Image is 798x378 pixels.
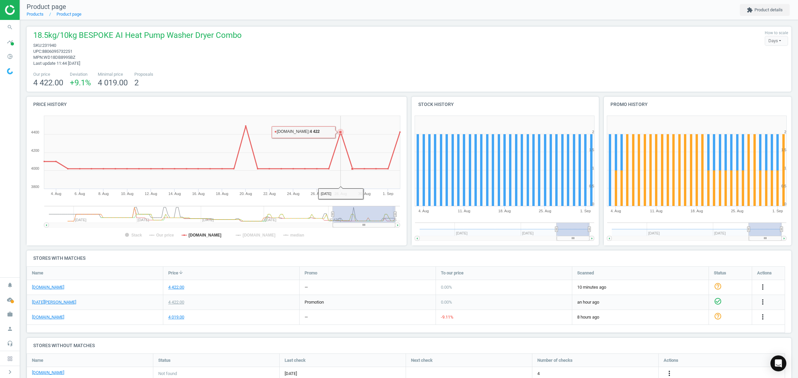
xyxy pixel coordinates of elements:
span: Actions [664,357,678,363]
span: Our price [33,71,63,77]
a: [DOMAIN_NAME] [32,284,64,290]
a: Products [27,12,44,17]
div: 4 422.00 [168,284,184,290]
tspan: 11. Aug [650,209,662,213]
tspan: 26. Aug [311,192,323,196]
i: check_circle_outline [714,297,722,305]
span: Proposals [134,71,153,77]
text: 2 [592,130,594,134]
text: 4400 [31,130,39,134]
span: 10 minutes ago [577,284,704,290]
tspan: 4. Aug [611,209,621,213]
img: wGWNvw8QSZomAAAAABJRU5ErkJggg== [7,68,13,74]
i: arrow_downward [178,270,184,275]
span: Last update 11:44 [DATE] [33,61,80,66]
div: 4 422.00 [168,299,184,305]
span: To our price [441,270,464,276]
a: [DATE][PERSON_NAME] [32,299,76,305]
a: [DOMAIN_NAME] [32,370,64,376]
span: Scanned [577,270,594,276]
tspan: 10. Aug [121,192,133,196]
tspan: 30. Aug [358,192,370,196]
span: Name [32,357,43,363]
h4: Stores with matches [27,250,791,266]
tspan: 22. Aug [263,192,276,196]
span: Number of checks [537,357,573,363]
span: promotion [305,300,324,305]
span: [DATE] [285,371,401,377]
span: sku : [33,43,42,48]
div: Days [765,36,788,46]
text: 4200 [31,148,39,152]
span: Promo [305,270,317,276]
tspan: [DOMAIN_NAME] [243,233,276,237]
span: upc : [33,49,42,54]
tspan: 14. Aug [169,192,181,196]
text: 0.5 [589,184,594,188]
div: — [305,284,308,290]
i: more_vert [759,313,767,321]
tspan: 1. Sep [772,209,783,213]
a: Product page [57,12,81,17]
i: more_vert [759,283,767,291]
tspan: 6. Aug [74,192,85,196]
tspan: 4. Aug [418,209,429,213]
tspan: [DOMAIN_NAME] [189,233,221,237]
text: 2 [784,130,786,134]
span: 4 [537,371,540,377]
text: 3800 [31,185,39,189]
text: 1.5 [781,148,786,152]
i: more_vert [759,298,767,306]
h4: Promo history [604,97,791,112]
tspan: 25. Aug [539,209,551,213]
i: help_outline [714,312,722,320]
span: Actions [757,270,772,276]
i: work [4,308,16,321]
tspan: S… [394,218,400,222]
span: 4 019.00 [98,78,128,87]
tspan: 18. Aug [216,192,228,196]
span: Price [168,270,178,276]
i: notifications [4,279,16,291]
tspan: 18. Aug [498,209,510,213]
i: person [4,323,16,335]
label: How to scale [765,30,788,36]
tspan: 4. Aug [51,192,61,196]
span: WD18DB8995BZ [44,55,75,60]
span: 2 [134,78,139,87]
tspan: Our price [156,233,174,237]
span: 4 422.00 [33,78,63,87]
span: +9.1 % [70,78,91,87]
span: 0.00 % [441,285,452,290]
span: an hour ago [577,299,704,305]
span: -9.11 % [441,315,454,320]
i: extension [747,7,753,13]
button: more_vert [759,283,767,292]
tspan: 25. Aug [731,209,743,213]
button: more_vert [759,298,767,307]
tspan: 1. Sep [580,209,591,213]
text: 1 [784,166,786,170]
span: Not found [158,371,177,377]
button: more_vert [759,313,767,322]
i: search [4,21,16,34]
i: help_outline [714,282,722,290]
span: 8 hours ago [577,314,704,320]
tspan: Stack [131,233,142,237]
tspan: median [290,233,304,237]
i: timeline [4,36,16,48]
text: 0 [592,202,594,206]
button: extensionProduct details [740,4,790,16]
text: 0.5 [781,184,786,188]
span: Product page [27,3,66,11]
button: more_vert [665,369,673,378]
text: 4000 [31,166,39,170]
text: 0 [784,202,786,206]
span: mpn : [33,55,44,60]
tspan: 1. Sep [383,192,393,196]
tspan: 18. Aug [691,209,703,213]
tspan: 24. Aug [287,192,299,196]
span: 231940 [42,43,56,48]
span: 18.5kg/10kg BESPOKE AI Heat Pump Washer Dryer Combo [33,30,242,43]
